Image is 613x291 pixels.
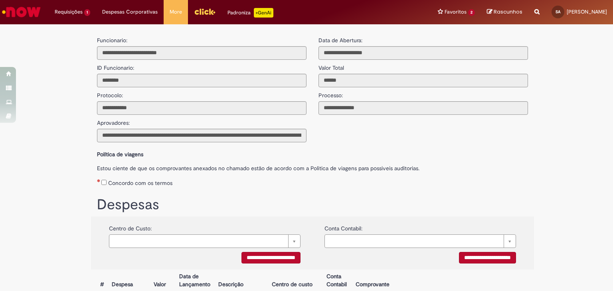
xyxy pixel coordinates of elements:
[170,8,182,16] span: More
[97,160,528,172] label: Estou ciente de que os comprovantes anexados no chamado estão de acordo com a Politica de viagens...
[1,4,42,20] img: ServiceNow
[318,60,344,72] label: Valor Total
[97,151,143,158] b: Política de viagens
[254,8,273,18] p: +GenAi
[102,8,158,16] span: Despesas Corporativas
[556,9,560,14] span: SA
[494,8,522,16] span: Rascunhos
[324,234,516,248] a: Limpar campo {0}
[567,8,607,15] span: [PERSON_NAME]
[108,179,172,187] label: Concordo com os termos
[84,9,90,16] span: 1
[97,197,528,213] h1: Despesas
[468,9,475,16] span: 2
[97,36,127,44] label: Funcionario:
[324,220,362,232] label: Conta Contabil:
[227,8,273,18] div: Padroniza
[97,115,130,127] label: Aprovadores:
[97,60,134,72] label: ID Funcionario:
[445,8,467,16] span: Favoritos
[194,6,216,18] img: click_logo_yellow_360x200.png
[318,87,343,99] label: Processo:
[109,234,301,248] a: Limpar campo {0}
[97,87,123,99] label: Protocolo:
[487,8,522,16] a: Rascunhos
[318,36,362,44] label: Data de Abertura:
[109,220,152,232] label: Centro de Custo:
[55,8,83,16] span: Requisições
